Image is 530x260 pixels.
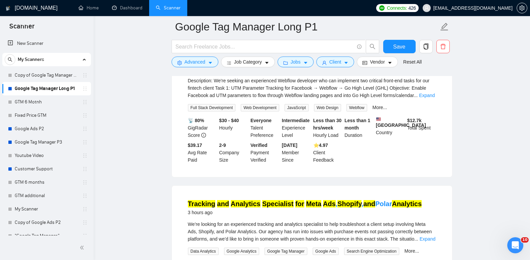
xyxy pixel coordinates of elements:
a: dashboardDashboard [112,5,142,11]
span: Data Analytics [188,248,219,255]
div: Description: We're seeking an experienced Webflow developer who can implement two critical front-... [188,77,436,99]
mark: Ads [323,200,336,207]
a: Tracking and Analytics Specialist for Meta Ads,Shopify,andPolarAnalytics [188,200,422,207]
a: Customer Support [15,162,78,176]
img: upwork-logo.png [379,5,385,11]
span: holder [82,180,88,185]
span: caret-down [344,60,348,65]
span: search [366,44,379,50]
span: JavaScript [285,104,309,111]
span: edit [440,22,449,31]
a: Google Tag Manager Long P1 [15,82,78,95]
span: caret-down [303,60,308,65]
span: Vendor [370,58,385,66]
mark: and [363,200,376,207]
button: userClientcaret-down [316,57,354,67]
span: Full Stack Development [188,104,236,111]
span: Advanced [185,58,205,66]
mark: Analytics [231,200,260,207]
span: ... [414,93,418,98]
button: Save [383,40,416,53]
span: holder [82,193,88,198]
input: Search Freelance Jobs... [176,42,354,51]
a: Copy of Google Ads P2 [15,216,78,229]
span: holder [82,73,88,78]
div: Avg Rate Paid [187,142,218,164]
span: user [322,60,327,65]
b: $ 12.7k [407,118,422,123]
span: caret-down [388,60,392,65]
span: Web Design [314,104,341,111]
li: New Scanner [2,37,91,50]
span: holder [82,86,88,91]
button: idcardVendorcaret-down [357,57,398,67]
div: Country [375,117,406,139]
button: delete [436,40,450,53]
span: delete [437,44,449,50]
a: homeHome [79,5,99,11]
mark: and [217,200,229,207]
b: $30 - $40 [219,118,239,123]
a: "Google Tag Manager" [15,229,78,243]
b: Less than 1 month [344,118,370,131]
span: Description: We're seeking an experienced Webflow developer who can implement two critical front-... [188,78,430,98]
div: Client Feedback [312,142,343,164]
iframe: Intercom live chat [507,237,523,253]
a: Expand [419,93,435,98]
span: Search Engine Optimization [344,248,399,255]
button: search [366,40,379,53]
span: Jobs [291,58,301,66]
span: holder [82,126,88,132]
a: Copy of Google Tag Manager Long P1 [15,69,78,82]
span: copy [420,44,432,50]
img: 🇺🇸 [376,117,381,121]
a: GTM additional [15,189,78,202]
input: Scanner name... [175,18,439,35]
span: 10 [521,237,529,243]
b: $39.17 [188,143,202,148]
span: setting [177,60,182,65]
b: Everyone [250,118,272,123]
div: Company Size [218,142,249,164]
span: holder [82,113,88,118]
span: setting [517,5,527,11]
span: info-circle [357,45,361,49]
div: 3 hours ago [188,208,422,216]
span: holder [82,233,88,239]
a: New Scanner [8,37,86,50]
span: idcard [362,60,367,65]
div: Member Since [281,142,312,164]
span: 426 [408,4,416,12]
span: Webflow [346,104,367,111]
span: Scanner [4,21,40,35]
span: search [5,57,15,62]
span: Client [329,58,341,66]
div: We’re looking for an experienced tracking and analytics specialist to help troubleshoot a client ... [188,221,436,243]
b: [GEOGRAPHIC_DATA] [376,117,426,128]
mark: Analytics [392,200,422,207]
span: Google Tag Manager [264,248,307,255]
div: Experience Level [281,117,312,139]
span: caret-down [264,60,269,65]
a: Google Tag Manager P3 [15,136,78,149]
span: ... [414,236,418,242]
div: Talent Preference [249,117,281,139]
span: Web Development [241,104,279,111]
span: Job Category [234,58,262,66]
mark: Specialist [262,200,293,207]
b: Less than 30 hrs/week [313,118,342,131]
b: [DATE] [282,143,297,148]
b: Intermediate [282,118,310,123]
span: bars [227,60,231,65]
span: info-circle [201,133,206,138]
span: user [424,6,429,10]
span: My Scanners [18,53,44,66]
button: search [5,54,15,65]
span: We’re looking for an experienced tracking and analytics specialist to help troubleshoot a client ... [188,222,432,242]
a: Reset All [403,58,422,66]
span: holder [82,206,88,212]
span: holder [82,140,88,145]
b: 📡 80% [188,118,204,123]
button: folderJobscaret-down [278,57,314,67]
a: Fixed Price GTM [15,109,78,122]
